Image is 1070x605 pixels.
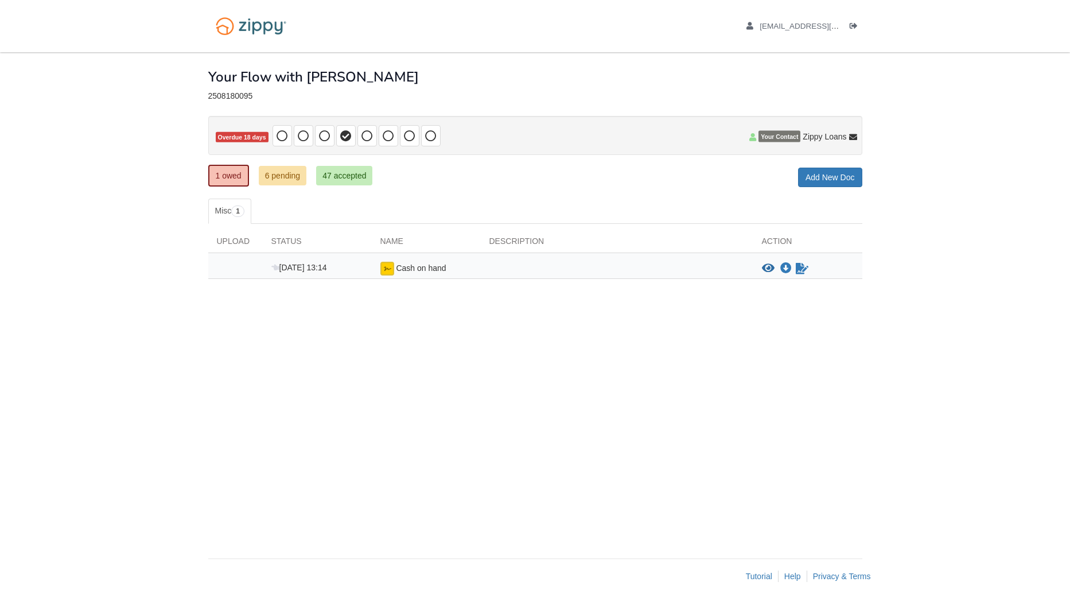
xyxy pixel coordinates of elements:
[208,165,249,187] a: 1 owed
[271,263,327,272] span: [DATE] 13:14
[316,166,372,185] a: 47 accepted
[746,572,772,581] a: Tutorial
[208,199,251,224] a: Misc
[784,572,801,581] a: Help
[208,69,419,84] h1: Your Flow with [PERSON_NAME]
[208,91,862,101] div: 2508180095
[746,22,892,33] a: edit profile
[380,262,394,276] img: Ready for you to esign
[263,235,372,253] div: Status
[216,132,269,143] span: Overdue 18 days
[813,572,871,581] a: Privacy & Terms
[758,131,800,142] span: Your Contact
[762,263,775,274] button: View Cash on hand
[481,235,753,253] div: Description
[396,263,446,273] span: Cash on hand
[208,11,294,41] img: Logo
[372,235,481,253] div: Name
[231,205,244,217] span: 1
[760,22,891,30] span: eolivares@blueleafresidential.com
[803,131,846,142] span: Zippy Loans
[795,262,810,276] a: Sign Form
[753,235,862,253] div: Action
[850,22,862,33] a: Log out
[259,166,307,185] a: 6 pending
[780,264,792,273] a: Download Cash on hand
[208,235,263,253] div: Upload
[798,168,862,187] a: Add New Doc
